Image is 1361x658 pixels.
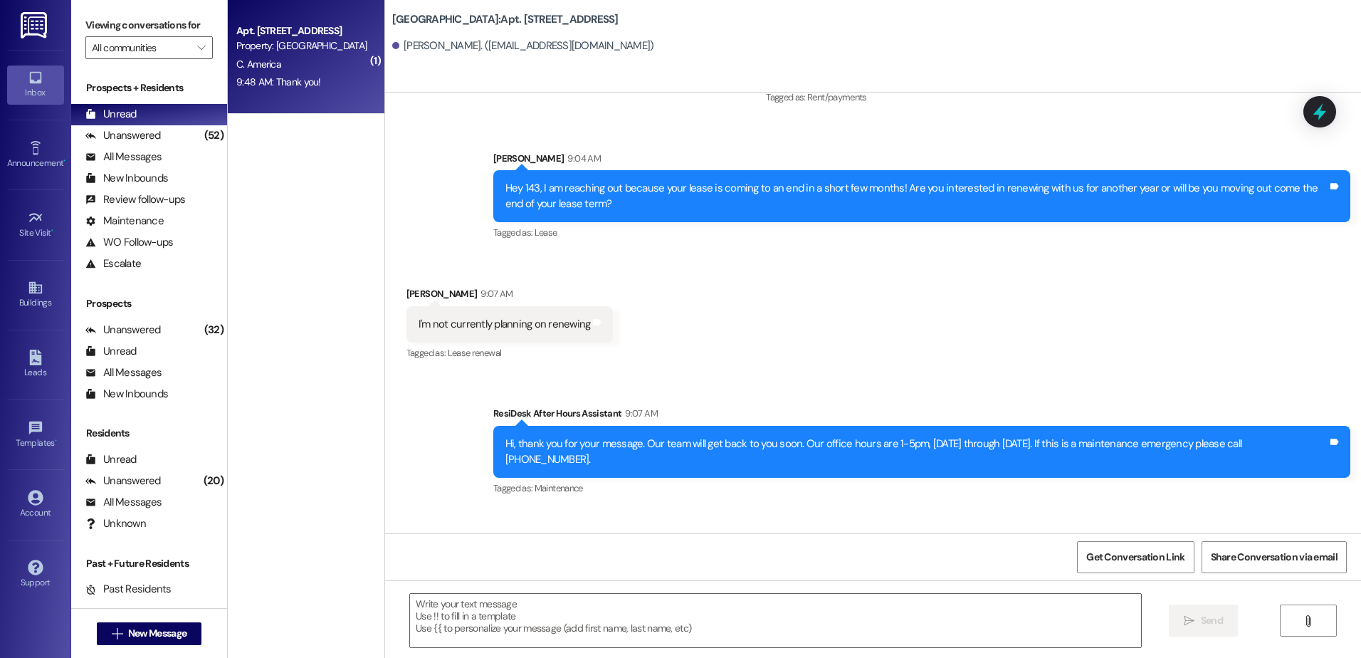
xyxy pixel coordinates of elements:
[392,12,619,27] b: [GEOGRAPHIC_DATA]: Apt. [STREET_ADDRESS]
[71,296,227,311] div: Prospects
[236,58,281,70] span: C. America
[85,387,168,402] div: New Inbounds
[55,436,57,446] span: •
[7,486,64,524] a: Account
[1169,605,1238,637] button: Send
[406,286,614,306] div: [PERSON_NAME]
[71,80,227,95] div: Prospects + Residents
[21,12,50,38] img: ResiDesk Logo
[7,276,64,314] a: Buildings
[200,470,227,492] div: (20)
[85,474,161,489] div: Unanswered
[1211,550,1338,565] span: Share Conversation via email
[51,226,53,236] span: •
[85,235,173,250] div: WO Follow-ups
[85,14,213,36] label: Viewing conversations for
[7,206,64,244] a: Site Visit •
[85,323,161,338] div: Unanswered
[236,75,321,88] div: 9:48 AM: Thank you!
[1201,613,1223,628] span: Send
[236,23,368,38] div: Apt. [STREET_ADDRESS]
[7,66,64,104] a: Inbox
[392,38,654,53] div: [PERSON_NAME]. ([EMAIL_ADDRESS][DOMAIN_NAME])
[477,286,513,301] div: 9:07 AM
[535,482,583,494] span: Maintenance
[85,256,141,271] div: Escalate
[493,222,1350,243] div: Tagged as:
[505,181,1328,211] div: Hey 143, I am reaching out because your lease is coming to an end in a short few months! Are you ...
[236,38,368,53] div: Property: [GEOGRAPHIC_DATA]
[71,556,227,571] div: Past + Future Residents
[92,36,190,59] input: All communities
[505,437,1328,467] div: Hi, thank you for your message. Our team will get back to you soon. Our office hours are 1-5pm, [...
[564,151,600,166] div: 9:04 AM
[85,516,146,531] div: Unknown
[85,107,137,122] div: Unread
[201,125,227,147] div: (52)
[766,87,1350,108] div: Tagged as:
[535,226,557,239] span: Lease
[1184,615,1194,627] i: 
[493,406,1350,426] div: ResiDesk After Hours Assistant
[85,214,164,229] div: Maintenance
[85,150,162,164] div: All Messages
[85,344,137,359] div: Unread
[493,478,1350,498] div: Tagged as:
[128,626,186,641] span: New Message
[807,91,867,103] span: Rent/payments
[63,156,65,166] span: •
[7,345,64,384] a: Leads
[448,347,502,359] span: Lease renewal
[419,317,591,332] div: I'm not currently planning on renewing
[1077,541,1194,573] button: Get Conversation Link
[97,622,202,645] button: New Message
[85,192,185,207] div: Review follow-ups
[85,582,172,597] div: Past Residents
[85,365,162,380] div: All Messages
[1086,550,1184,565] span: Get Conversation Link
[493,151,1350,171] div: [PERSON_NAME]
[112,628,122,639] i: 
[85,128,161,143] div: Unanswered
[71,426,227,441] div: Residents
[201,319,227,341] div: (32)
[85,495,162,510] div: All Messages
[85,452,137,467] div: Unread
[7,416,64,454] a: Templates •
[85,171,168,186] div: New Inbounds
[197,42,205,53] i: 
[621,406,657,421] div: 9:07 AM
[406,343,614,363] div: Tagged as:
[7,555,64,594] a: Support
[1303,615,1313,627] i: 
[1202,541,1347,573] button: Share Conversation via email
